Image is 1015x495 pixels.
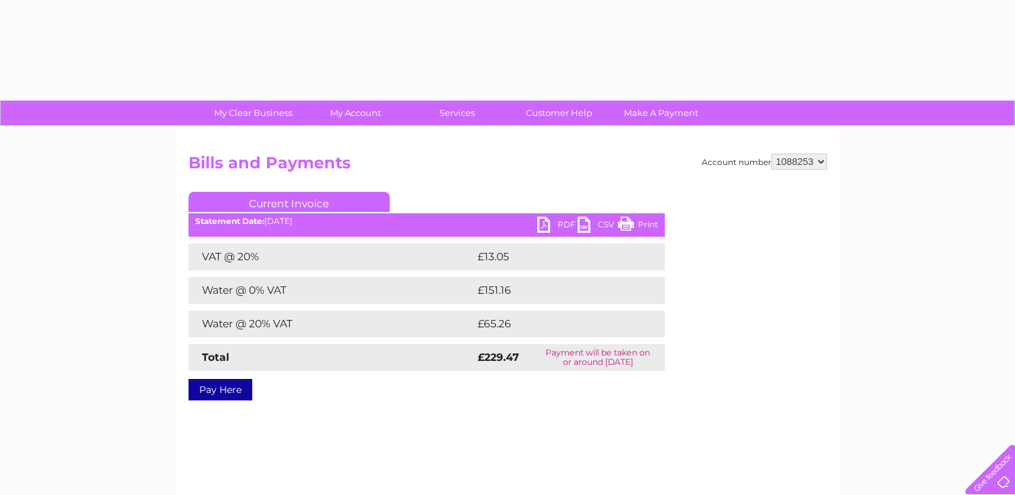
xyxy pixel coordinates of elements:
strong: £229.47 [478,351,519,364]
h2: Bills and Payments [189,154,827,179]
strong: Total [202,351,229,364]
a: My Clear Business [198,101,309,125]
a: Pay Here [189,379,252,400]
div: Account number [702,154,827,170]
a: My Account [300,101,411,125]
td: Water @ 20% VAT [189,311,474,337]
a: PDF [537,217,578,236]
b: Statement Date: [195,216,264,226]
div: [DATE] [189,217,665,226]
a: Make A Payment [606,101,716,125]
a: Services [402,101,513,125]
a: CSV [578,217,618,236]
td: VAT @ 20% [189,243,474,270]
a: Customer Help [504,101,615,125]
td: Water @ 0% VAT [189,277,474,304]
td: £13.05 [474,243,637,270]
td: Payment will be taken on or around [DATE] [531,344,664,371]
a: Current Invoice [189,192,390,212]
td: £65.26 [474,311,637,337]
td: £151.16 [474,277,637,304]
a: Print [618,217,658,236]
